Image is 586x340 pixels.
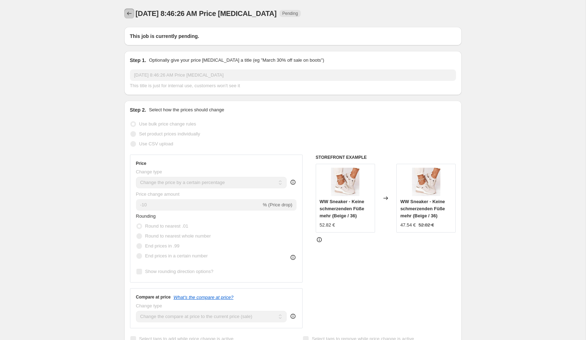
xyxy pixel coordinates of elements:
input: -15 [136,199,261,211]
div: 47.54 € [400,222,416,229]
button: What's the compare at price? [174,295,234,300]
span: Change type [136,303,162,308]
span: End prices in .99 [145,243,180,249]
h2: This job is currently pending. [130,33,456,40]
span: This title is just for internal use, customers won't see it [130,83,240,88]
p: Select how the prices should change [149,106,224,113]
h3: Price [136,161,146,166]
span: % (Price drop) [263,202,292,207]
div: help [289,313,297,320]
button: Price change jobs [124,9,134,18]
img: nanti-keine-schmerzenden-fusse-mehr-409898_80x.jpg [412,168,440,196]
span: Show rounding direction options? [145,269,213,274]
span: Round to nearest whole number [145,233,211,239]
h6: STOREFRONT EXAMPLE [316,155,456,160]
h2: Step 2. [130,106,146,113]
span: Price change amount [136,191,180,197]
p: Optionally give your price [MEDICAL_DATA] a title (eg "March 30% off sale on boots") [149,57,324,64]
span: Set product prices individually [139,131,200,136]
h2: Step 1. [130,57,146,64]
span: Round to nearest .01 [145,223,188,229]
div: help [289,179,297,186]
span: Rounding [136,213,156,219]
span: [DATE] 8:46:26 AM Price [MEDICAL_DATA] [136,10,277,17]
span: WW Sneaker - Keine schmerzenden Füße mehr (Beige / 36) [400,199,445,218]
span: End prices in a certain number [145,253,208,258]
h3: Compare at price [136,294,171,300]
span: Pending [282,11,298,16]
img: nanti-keine-schmerzenden-fusse-mehr-409898_80x.jpg [331,168,359,196]
span: Use bulk price change rules [139,121,196,127]
div: 52.82 € [320,222,335,229]
span: Use CSV upload [139,141,173,146]
strike: 52.82 € [419,222,434,229]
input: 30% off holiday sale [130,69,456,81]
span: Change type [136,169,162,174]
span: WW Sneaker - Keine schmerzenden Füße mehr (Beige / 36) [320,199,364,218]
